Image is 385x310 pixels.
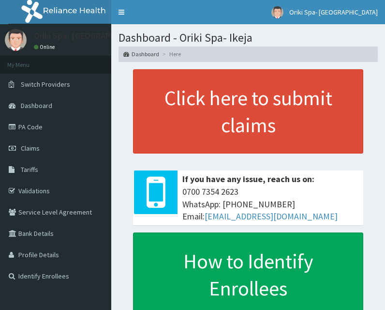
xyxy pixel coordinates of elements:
[118,31,378,44] h1: Dashboard - Oriki Spa- Ikeja
[289,8,378,16] span: Oriki Spa- [GEOGRAPHIC_DATA]
[21,144,40,153] span: Claims
[21,165,38,174] span: Tariffs
[34,44,57,50] a: Online
[271,6,283,18] img: User Image
[123,50,159,58] a: Dashboard
[21,101,52,110] span: Dashboard
[5,29,27,51] img: User Image
[133,69,363,154] a: Click here to submit claims
[160,50,181,58] li: Here
[205,211,338,222] a: [EMAIL_ADDRESS][DOMAIN_NAME]
[21,80,70,89] span: Switch Providers
[34,31,151,40] p: Oriki Spa- [GEOGRAPHIC_DATA]
[182,173,314,185] b: If you have any issue, reach us on:
[182,186,358,223] span: 0700 7354 2623 WhatsApp: [PHONE_NUMBER] Email:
